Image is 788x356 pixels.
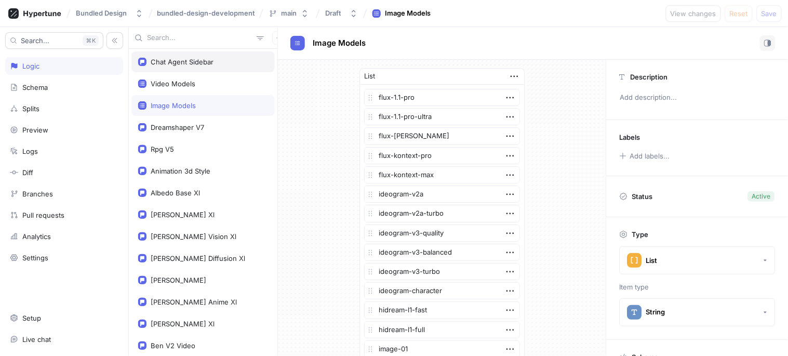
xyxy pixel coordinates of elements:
[364,147,520,164] textarea: flux-kontext-pro
[22,83,48,91] div: Schema
[730,10,748,17] span: Reset
[151,58,213,66] div: Chat Agent Sidebar
[646,256,658,265] div: List
[620,282,775,293] p: Item type
[364,166,520,183] textarea: flux-kontext-max
[151,189,200,197] div: Albedo Base Xl
[22,254,48,262] div: Settings
[151,298,237,306] div: [PERSON_NAME] Anime Xl
[364,186,520,203] textarea: ideogram-v2a
[620,246,776,274] button: List
[364,71,375,82] div: List
[151,210,215,219] div: [PERSON_NAME] Xl
[22,211,64,219] div: Pull requests
[632,189,653,204] p: Status
[22,190,53,198] div: Branches
[22,314,41,322] div: Setup
[325,9,341,18] div: Draft
[151,101,196,110] div: Image Models
[364,301,520,319] textarea: hidream-l1-fast
[313,39,366,47] span: Image Models
[364,127,520,144] textarea: flux-[PERSON_NAME]
[5,32,103,49] button: Search...K
[151,80,195,88] div: Video Models
[620,298,776,326] button: String
[364,321,520,338] textarea: hidream-l1-full
[631,73,668,81] p: Description
[620,133,640,141] p: Labels
[151,320,215,328] div: [PERSON_NAME] Xl
[22,104,39,113] div: Splits
[671,10,716,17] span: View changes
[147,33,252,43] input: Search...
[151,254,245,262] div: [PERSON_NAME] Diffusion Xl
[666,5,721,22] button: View changes
[616,149,673,163] button: Add labels...
[632,230,649,239] p: Type
[21,37,49,44] span: Search...
[616,89,779,107] p: Add description...
[364,244,520,261] textarea: ideogram-v3-balanced
[151,232,236,241] div: [PERSON_NAME] Vision Xl
[364,108,520,125] textarea: flux-1.1-pro-ultra
[281,9,297,18] div: main
[762,10,777,17] span: Save
[22,168,33,177] div: Diff
[22,232,51,241] div: Analytics
[151,341,195,350] div: Ben V2 Video
[364,225,520,242] textarea: ideogram-v3-quality
[757,5,782,22] button: Save
[364,205,520,222] textarea: ideogram-v2a-turbo
[22,335,51,344] div: Live chat
[151,167,210,175] div: Animation 3d Style
[725,5,753,22] button: Reset
[22,147,38,155] div: Logs
[321,5,362,22] button: Draft
[364,89,520,106] textarea: flux-1.1-pro
[151,276,206,284] div: [PERSON_NAME]
[364,263,520,280] textarea: ideogram-v3-turbo
[22,62,39,70] div: Logic
[83,35,99,46] div: K
[76,9,127,18] div: Bundled Design
[752,192,771,201] div: Active
[364,282,520,299] textarea: ideogram-character
[72,5,148,22] button: Bundled Design
[151,123,204,131] div: Dreamshaper V7
[264,5,313,22] button: main
[385,8,431,19] div: Image Models
[151,145,174,153] div: Rpg V5
[22,126,48,134] div: Preview
[646,308,665,317] div: String
[157,9,255,17] span: bundled-design-development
